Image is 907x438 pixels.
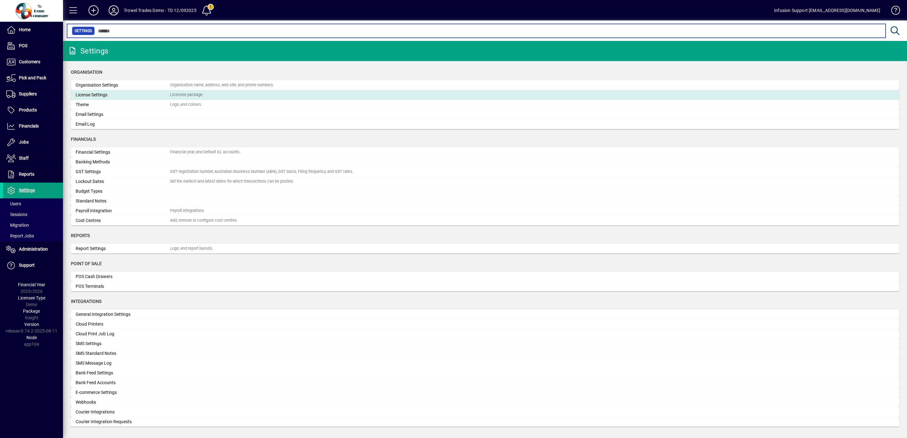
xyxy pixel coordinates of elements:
a: Sessions [3,209,63,220]
div: Payroll Integration [76,208,170,214]
a: E-commerce Settings [71,388,899,397]
a: Financial SettingsFinancial year, and Default GL accounts. [71,147,899,157]
span: Node [26,335,37,340]
a: Budget Types [71,186,899,196]
div: Licensee package. [170,92,203,98]
a: SMS Settings [71,339,899,349]
a: Products [3,102,63,118]
div: Cloud Printers [76,321,170,327]
div: Report Settings [76,245,170,252]
div: Cost Centres [76,217,170,224]
div: Lockout Dates [76,178,170,185]
a: Suppliers [3,86,63,102]
a: Financials [3,118,63,134]
span: Staff [19,156,29,161]
div: Bank Feed Settings [76,370,170,376]
div: Courier Integration Requests [76,418,170,425]
span: Pick and Pack [19,75,46,80]
span: POS [19,43,27,48]
a: Bank Feed Settings [71,368,899,378]
span: Version [24,322,39,327]
span: Point of Sale [71,261,102,266]
span: Licensee Type [18,295,45,300]
a: Pick and Pack [3,70,63,86]
span: Financials [19,123,39,128]
div: Banking Methods [76,159,170,165]
a: GST SettingsGST registration number, Australian Business Number (ABN), GST basis, Filing frequenc... [71,167,899,177]
a: Courier Integration Requests [71,417,899,427]
a: Courier Integrations [71,407,899,417]
div: Logo, and colours. [170,102,202,108]
a: ThemeLogo, and colours. [71,100,899,110]
div: Set the earliest and latest dates for which transactions can be posted. [170,179,294,185]
span: Administration [19,247,48,252]
div: Standard Notes [76,198,170,204]
a: Administration [3,242,63,257]
a: General Integration Settings [71,310,899,319]
span: Reports [71,233,90,238]
span: Suppliers [19,91,37,96]
div: Settings [68,46,108,56]
a: Email Log [71,119,899,129]
span: Organisation [71,70,102,75]
a: Standard Notes [71,196,899,206]
a: Organisation SettingsOrganisation name, address, web site, and phone numbers. [71,80,899,90]
a: Knowledge Base [887,1,899,22]
div: SMS Message Log [76,360,170,367]
span: Settings [75,28,92,34]
span: Sessions [6,212,27,217]
a: SMS Standard Notes [71,349,899,358]
a: Reports [3,167,63,182]
a: Webhooks [71,397,899,407]
a: Cost CentresAdd, remove or configure cost centres [71,216,899,225]
a: Customers [3,54,63,70]
span: Settings [19,188,35,193]
span: Integrations [71,299,101,304]
div: Email Settings [76,111,170,118]
a: Users [3,198,63,209]
span: Jobs [19,139,29,145]
span: Package [23,309,40,314]
div: GST Settings [76,168,170,175]
a: POS Terminals [71,282,899,291]
div: SMS Settings [76,340,170,347]
div: Logo, and report layouts. [170,246,213,252]
a: Lockout DatesSet the earliest and latest dates for which transactions can be posted. [71,177,899,186]
button: Profile [104,5,124,16]
span: Products [19,107,37,112]
a: Banking Methods [71,157,899,167]
a: License SettingsLicensee package. [71,90,899,100]
a: Staff [3,151,63,166]
div: Infusion Support [EMAIL_ADDRESS][DOMAIN_NAME] [774,5,880,15]
div: GST registration number, Australian Business Number (ABN), GST basis, Filing frequency, and GST r... [170,169,353,175]
div: Webhooks [76,399,170,406]
span: Financials [71,137,96,142]
a: Support [3,258,63,273]
div: Email Log [76,121,170,128]
a: Report SettingsLogo, and report layouts. [71,244,899,253]
div: Trowel Trades Demo - TD 12/092025 [124,5,197,15]
div: POS Terminals [76,283,170,290]
span: Financial Year [18,282,45,287]
div: General Integration Settings [76,311,170,318]
div: Organisation Settings [76,82,170,88]
a: POS Cash Drawers [71,272,899,282]
div: License Settings [76,92,170,98]
span: Reports [19,172,34,177]
div: Payroll Integrations [170,208,204,214]
a: Email Settings [71,110,899,119]
a: Migration [3,220,63,230]
div: E-commerce Settings [76,389,170,396]
div: SMS Standard Notes [76,350,170,357]
div: Add, remove or configure cost centres [170,218,237,224]
a: Cloud Printers [71,319,899,329]
div: Bank Feed Accounts [76,379,170,386]
span: Report Jobs [6,233,34,238]
div: Financial Settings [76,149,170,156]
span: Support [19,263,35,268]
div: Organisation name, address, web site, and phone numbers. [170,82,274,88]
div: Financial year, and Default GL accounts. [170,149,241,155]
span: Customers [19,59,40,64]
a: Report Jobs [3,230,63,241]
a: Jobs [3,134,63,150]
